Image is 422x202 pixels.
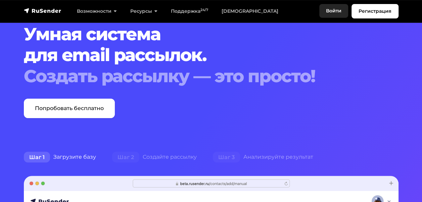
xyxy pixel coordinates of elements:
[319,4,348,18] a: Войти
[24,24,398,87] h1: Умная система для email рассылок.
[124,4,164,18] a: Ресурсы
[70,4,124,18] a: Возможности
[213,152,240,162] span: Шаг 3
[16,150,104,164] div: Загрузите базу
[351,4,398,18] a: Регистрация
[112,152,139,162] span: Шаг 2
[24,152,50,162] span: Шаг 1
[24,7,61,14] img: RuSender
[200,8,208,12] sup: 24/7
[215,4,285,18] a: [DEMOGRAPHIC_DATA]
[24,66,398,87] div: Создать рассылку — это просто!
[164,4,215,18] a: Поддержка24/7
[104,150,205,164] div: Создайте рассылку
[205,150,321,164] div: Анализируйте результат
[24,99,115,118] a: Попробовать бесплатно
